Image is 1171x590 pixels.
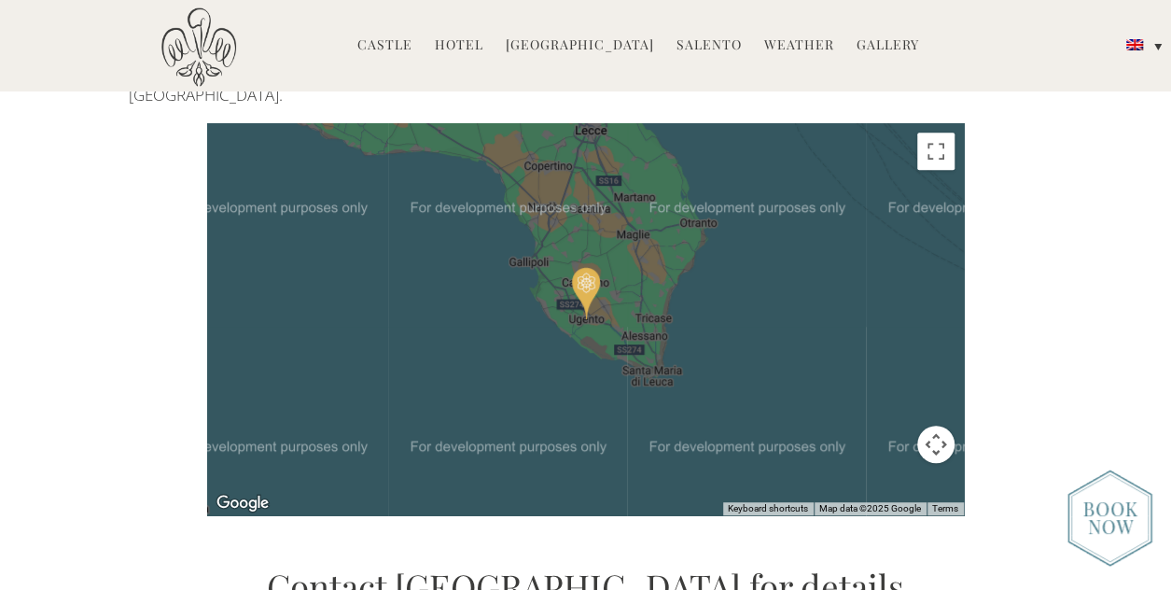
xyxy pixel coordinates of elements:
[764,35,834,57] a: Weather
[212,491,273,515] a: Open this area in Google Maps (opens a new window)
[435,35,483,57] a: Hotel
[212,491,273,515] img: Google
[1067,470,1152,567] img: new-booknow.png
[857,35,919,57] a: Gallery
[728,502,808,515] button: Keyboard shortcuts
[572,267,600,319] div: Castello di Ugento
[506,35,654,57] a: [GEOGRAPHIC_DATA]
[932,503,958,513] a: Terms
[357,35,412,57] a: Castle
[1126,39,1143,50] img: English
[917,426,955,463] button: Map camera controls
[161,7,236,87] img: Castello di Ugento
[676,35,742,57] a: Salento
[819,503,921,513] span: Map data ©2025 Google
